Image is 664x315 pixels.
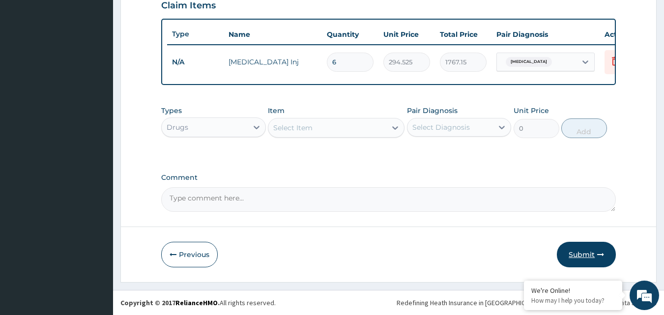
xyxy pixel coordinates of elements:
th: Pair Diagnosis [491,25,600,44]
div: Redefining Heath Insurance in [GEOGRAPHIC_DATA] using Telemedicine and Data Science! [397,298,657,308]
label: Item [268,106,285,115]
th: Total Price [435,25,491,44]
div: Minimize live chat window [161,5,185,29]
div: Select Item [273,123,313,133]
label: Types [161,107,182,115]
th: Type [167,25,224,43]
th: Name [224,25,322,44]
textarea: Type your message and hit 'Enter' [5,210,187,245]
td: [MEDICAL_DATA] Inj [224,52,322,72]
button: Previous [161,242,218,267]
a: RelianceHMO [175,298,218,307]
div: Select Diagnosis [412,122,470,132]
label: Unit Price [514,106,549,115]
th: Actions [600,25,649,44]
h3: Claim Items [161,0,216,11]
strong: Copyright © 2017 . [120,298,220,307]
img: d_794563401_company_1708531726252_794563401 [18,49,40,74]
th: Quantity [322,25,378,44]
button: Submit [557,242,616,267]
td: N/A [167,53,224,71]
p: How may I help you today? [531,296,615,305]
label: Comment [161,173,616,182]
div: Chat with us now [51,55,165,68]
span: We're online! [57,95,136,194]
label: Pair Diagnosis [407,106,458,115]
div: Drugs [167,122,188,132]
th: Unit Price [378,25,435,44]
div: We're Online! [531,286,615,295]
button: Add [561,118,607,138]
span: [MEDICAL_DATA] [506,57,552,67]
footer: All rights reserved. [113,290,664,315]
